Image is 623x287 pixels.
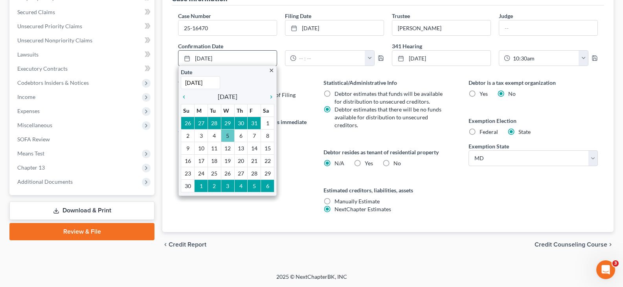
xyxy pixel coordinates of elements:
input: -- [392,20,491,35]
span: Unsecured Nonpriority Claims [17,37,92,44]
span: Debtor estimates that there will be no funds available for distribution to unsecured creditors. [334,106,441,128]
label: 341 Hearing [388,42,602,50]
a: Executory Contracts [11,62,154,76]
a: chevron_right [264,92,274,101]
td: 5 [248,179,261,192]
td: 2 [181,129,195,142]
label: Debtor is a tax exempt organization [469,79,598,87]
td: 11 [208,142,221,154]
th: Su [181,104,195,117]
td: 7 [248,129,261,142]
a: [DATE] [392,51,491,66]
label: Estimated creditors, liabilities, assets [323,186,453,194]
span: 3 [612,260,619,267]
span: Yes [365,160,373,166]
td: 31 [248,117,261,129]
button: chevron_left Credit Report [162,241,206,248]
td: 25 [208,167,221,179]
td: 4 [234,179,248,192]
span: Executory Contracts [17,65,68,72]
span: Credit Report [169,241,206,248]
label: Version of legal data applied to case [178,79,307,88]
span: Lawsuits [17,51,39,58]
th: Tu [208,104,221,117]
th: Th [234,104,248,117]
td: 22 [261,154,274,167]
td: 23 [181,167,195,179]
span: Yes [480,90,488,97]
a: Unsecured Nonpriority Claims [11,33,154,48]
label: Exemption Election [469,117,598,125]
td: 6 [261,179,274,192]
input: -- : -- [510,51,579,66]
span: Secured Claims [17,9,55,15]
td: 8 [261,129,274,142]
a: Lawsuits [11,48,154,62]
input: Enter case number... [178,20,277,35]
th: F [248,104,261,117]
td: 29 [261,167,274,179]
div: 2025 © NextChapterBK, INC [88,273,536,287]
label: Does debtor have any property that needs immediate attention? [178,118,307,134]
span: Credit Counseling Course [535,241,607,248]
iframe: Intercom live chat [596,260,615,279]
a: [DATE] [285,20,384,35]
i: chevron_left [162,241,169,248]
i: close [268,68,274,73]
th: Sa [261,104,274,117]
a: Unsecured Priority Claims [11,19,154,33]
span: No [508,90,516,97]
a: Secured Claims [11,5,154,19]
label: Date [181,68,192,76]
span: [DATE] [218,92,237,101]
a: [DATE] [178,51,277,66]
span: Unsecured Priority Claims [17,23,82,29]
label: Confirmation Date [174,42,388,50]
span: Date of Filing [263,91,296,98]
span: Manually Estimate [334,198,380,205]
td: 10 [195,142,208,154]
a: Download & Print [9,201,154,220]
td: 1 [261,117,274,129]
span: SOFA Review [17,136,50,143]
span: Miscellaneous [17,122,52,128]
input: -- : -- [296,51,365,66]
td: 3 [221,179,234,192]
th: M [195,104,208,117]
a: chevron_left [181,92,191,101]
i: chevron_left [181,94,191,100]
label: Statistical/Administrative Info [323,79,453,87]
td: 5 [221,129,234,142]
label: Exemption State [469,142,509,150]
td: 30 [181,179,195,192]
button: Credit Counseling Course chevron_right [535,241,614,248]
td: 15 [261,142,274,154]
a: close [268,66,274,75]
span: Federal [480,128,498,135]
td: 26 [181,117,195,129]
td: 17 [195,154,208,167]
label: Filing Date [285,12,311,20]
a: SOFA Review [11,132,154,146]
label: Judge [499,12,513,20]
label: Trustee [392,12,410,20]
i: chevron_right [607,241,614,248]
td: 20 [234,154,248,167]
td: 28 [248,167,261,179]
span: No [393,160,401,166]
i: chevron_right [264,94,274,100]
th: W [221,104,234,117]
td: 3 [195,129,208,142]
td: 19 [221,154,234,167]
input: 1/1/2013 [181,76,220,89]
td: 13 [234,142,248,154]
span: Income [17,93,35,100]
td: 12 [221,142,234,154]
td: 28 [208,117,221,129]
input: -- [499,20,597,35]
span: Codebtors Insiders & Notices [17,79,89,86]
a: Review & File [9,223,154,240]
td: 24 [195,167,208,179]
td: 9 [181,142,195,154]
span: N/A [334,160,344,166]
